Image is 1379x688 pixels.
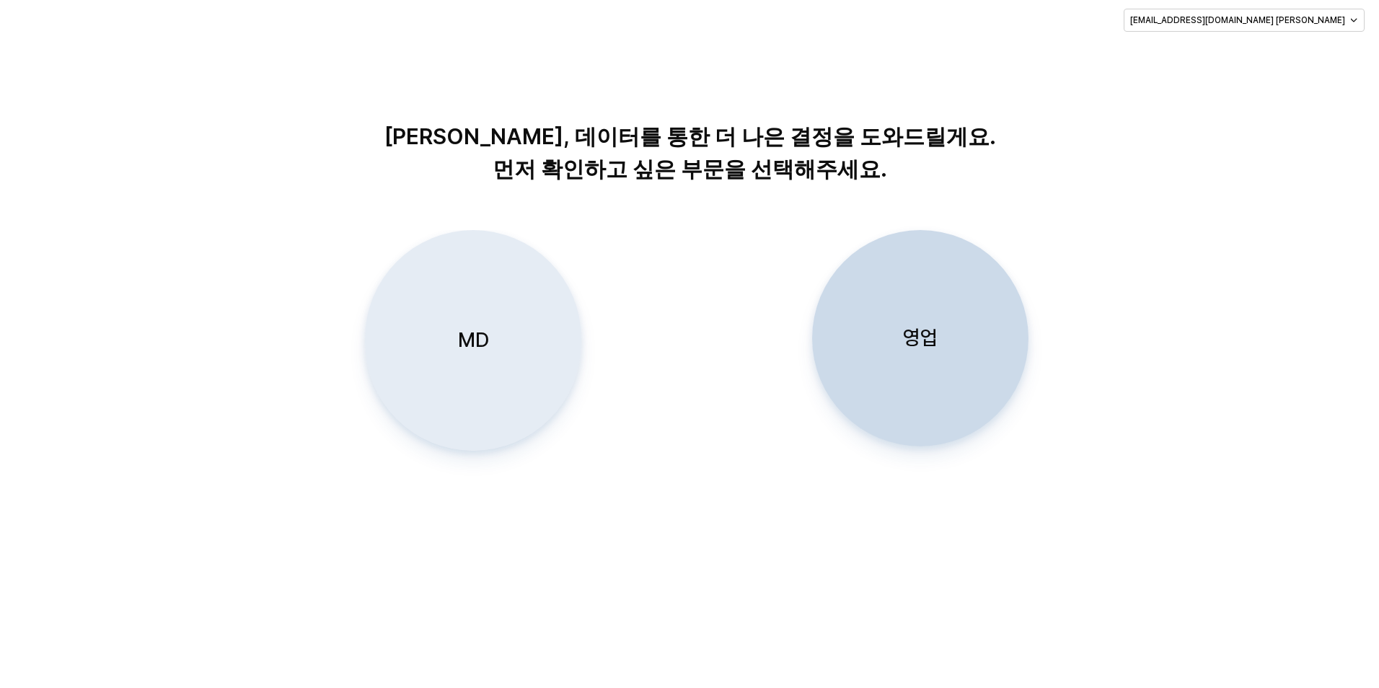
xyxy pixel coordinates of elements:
[812,230,1028,446] button: 영업
[903,325,938,351] p: 영업
[322,120,1058,185] p: [PERSON_NAME], 데이터를 통한 더 나은 결정을 도와드릴게요. 먼저 확인하고 싶은 부문을 선택해주세요.
[1124,9,1365,32] button: [EMAIL_ADDRESS][DOMAIN_NAME] [PERSON_NAME]
[365,230,581,451] button: MD
[458,327,489,353] p: MD
[1130,14,1345,26] p: [EMAIL_ADDRESS][DOMAIN_NAME] [PERSON_NAME]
